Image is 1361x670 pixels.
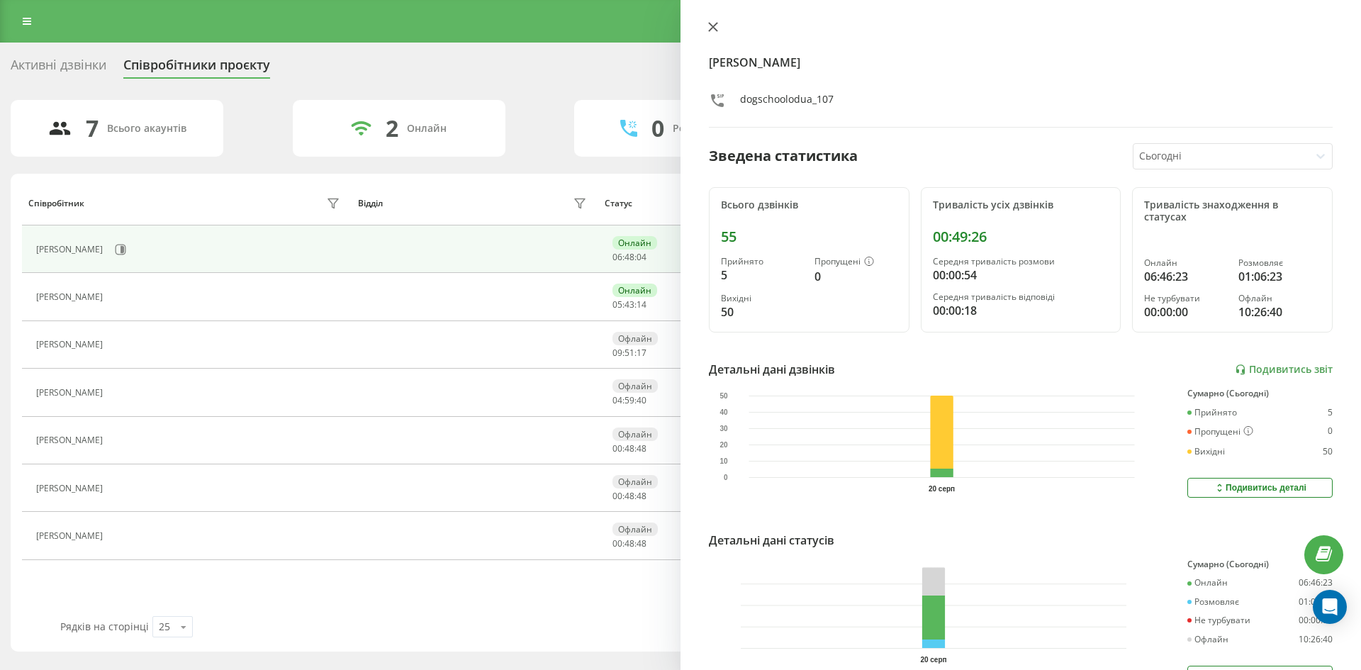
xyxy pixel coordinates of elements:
[933,267,1109,284] div: 00:00:54
[1187,559,1333,569] div: Сумарно (Сьогодні)
[709,145,858,167] div: Зведена статистика
[28,199,84,208] div: Співробітник
[1187,478,1333,498] button: Подивитись деталі
[625,394,634,406] span: 59
[1144,294,1226,303] div: Не турбувати
[36,245,106,255] div: [PERSON_NAME]
[60,620,149,633] span: Рядків на сторінці
[612,394,622,406] span: 04
[1187,447,1225,457] div: Вихідні
[36,292,106,302] div: [PERSON_NAME]
[612,491,646,501] div: : :
[612,442,622,454] span: 00
[1238,268,1321,285] div: 01:06:23
[1299,635,1333,644] div: 10:26:40
[1187,578,1228,588] div: Онлайн
[612,332,658,345] div: Офлайн
[933,302,1109,319] div: 00:00:18
[625,251,634,263] span: 48
[86,115,99,142] div: 7
[1144,303,1226,320] div: 00:00:00
[159,620,170,634] div: 25
[1187,615,1250,625] div: Не турбувати
[740,92,834,113] div: dogschoolodua_107
[929,485,955,493] text: 20 серп
[36,484,106,493] div: [PERSON_NAME]
[1313,590,1347,624] div: Open Intercom Messenger
[1187,597,1239,607] div: Розмовляє
[637,537,646,549] span: 48
[612,490,622,502] span: 00
[625,490,634,502] span: 48
[1238,303,1321,320] div: 10:26:40
[11,57,106,79] div: Активні дзвінки
[709,532,834,549] div: Детальні дані статусів
[721,199,897,211] div: Всього дзвінків
[814,257,897,268] div: Пропущені
[637,394,646,406] span: 40
[1214,482,1306,493] div: Подивитись деталі
[36,340,106,350] div: [PERSON_NAME]
[625,442,634,454] span: 48
[1144,258,1226,268] div: Онлайн
[1187,426,1253,437] div: Пропущені
[612,251,622,263] span: 06
[721,267,803,284] div: 5
[612,475,658,488] div: Офлайн
[625,537,634,549] span: 48
[612,347,622,359] span: 09
[612,284,657,297] div: Онлайн
[1144,199,1321,223] div: Тривалість знаходження в статусах
[612,300,646,310] div: : :
[1187,408,1237,418] div: Прийнято
[721,228,897,245] div: 55
[612,428,658,441] div: Офлайн
[933,199,1109,211] div: Тривалість усіх дзвінків
[637,298,646,311] span: 14
[1187,635,1228,644] div: Офлайн
[612,537,622,549] span: 00
[709,54,1333,71] h4: [PERSON_NAME]
[933,228,1109,245] div: 00:49:26
[612,396,646,406] div: : :
[1299,597,1333,607] div: 01:06:23
[612,348,646,358] div: : :
[407,123,447,135] div: Онлайн
[123,57,270,79] div: Співробітники проєкту
[637,442,646,454] span: 48
[1238,258,1321,268] div: Розмовляє
[709,361,835,378] div: Детальні дані дзвінків
[933,292,1109,302] div: Середня тривалість відповіді
[612,252,646,262] div: : :
[625,298,634,311] span: 43
[721,303,803,320] div: 50
[673,123,741,135] div: Розмовляють
[612,236,657,250] div: Онлайн
[612,539,646,549] div: : :
[721,257,803,267] div: Прийнято
[612,444,646,454] div: : :
[1328,408,1333,418] div: 5
[724,474,728,481] text: 0
[1323,447,1333,457] div: 50
[719,457,728,465] text: 10
[719,408,728,416] text: 40
[637,251,646,263] span: 04
[1187,389,1333,398] div: Сумарно (Сьогодні)
[36,388,106,398] div: [PERSON_NAME]
[1238,294,1321,303] div: Офлайн
[625,347,634,359] span: 51
[612,379,658,393] div: Офлайн
[36,435,106,445] div: [PERSON_NAME]
[651,115,664,142] div: 0
[612,298,622,311] span: 05
[637,490,646,502] span: 48
[612,523,658,536] div: Офлайн
[107,123,186,135] div: Всього акаунтів
[719,392,728,400] text: 50
[1144,268,1226,285] div: 06:46:23
[1328,426,1333,437] div: 0
[920,656,946,664] text: 20 серп
[358,199,383,208] div: Відділ
[605,199,632,208] div: Статус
